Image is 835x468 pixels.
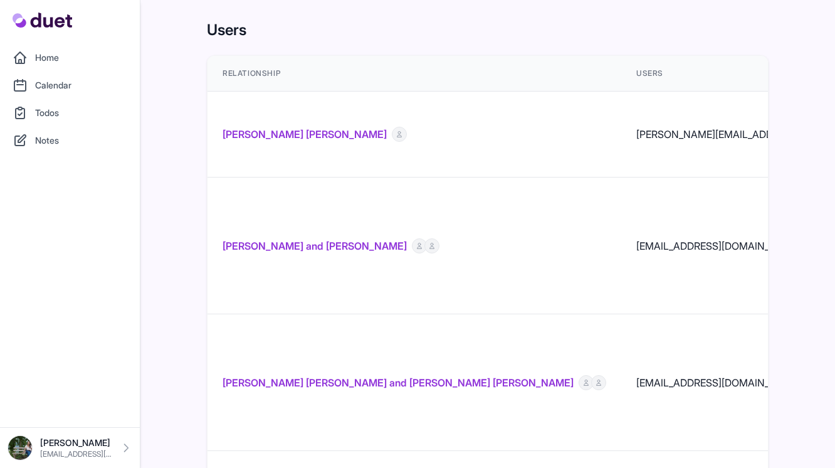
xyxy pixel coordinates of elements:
a: [PERSON_NAME] [PERSON_NAME] [223,127,387,142]
a: Calendar [8,73,132,98]
a: [PERSON_NAME] [EMAIL_ADDRESS][DOMAIN_NAME] [8,435,132,460]
a: Todos [8,100,132,125]
a: [PERSON_NAME] [PERSON_NAME] and [PERSON_NAME] [PERSON_NAME] [223,375,574,390]
img: DSC08576_Original.jpeg [8,435,33,460]
a: Notes [8,128,132,153]
p: [EMAIL_ADDRESS][DOMAIN_NAME] [40,449,112,459]
h1: Users [207,20,769,40]
a: Home [8,45,132,70]
a: [PERSON_NAME] and [PERSON_NAME] [223,238,407,253]
th: Relationship [207,56,621,92]
p: [PERSON_NAME] [40,437,112,449]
